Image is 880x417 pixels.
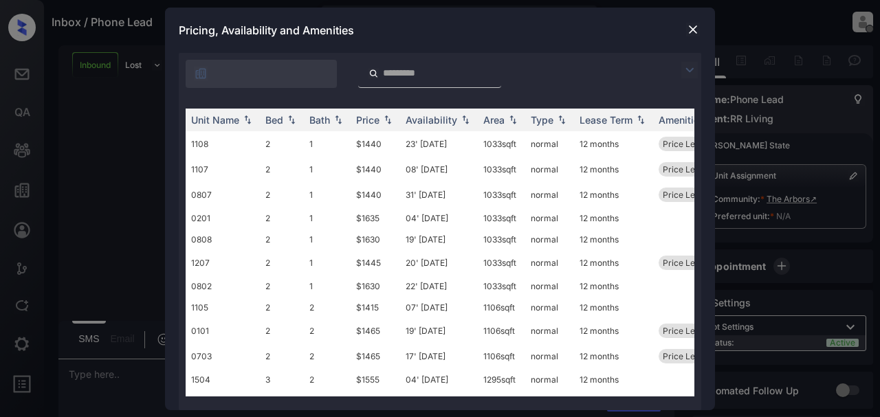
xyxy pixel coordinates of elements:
[260,182,304,207] td: 2
[478,343,525,369] td: 1106 sqft
[663,326,713,336] span: Price Leader
[478,275,525,297] td: 1033 sqft
[525,250,574,275] td: normal
[304,229,351,250] td: 1
[165,8,715,53] div: Pricing, Availability and Amenities
[400,250,478,275] td: 20' [DATE]
[400,182,478,207] td: 31' [DATE]
[478,297,525,318] td: 1106 sqft
[574,182,653,207] td: 12 months
[260,275,304,297] td: 2
[351,250,400,275] td: $1445
[331,115,345,124] img: sorting
[241,115,254,124] img: sorting
[351,229,400,250] td: $1630
[574,369,653,390] td: 12 months
[304,182,351,207] td: 1
[525,297,574,318] td: normal
[186,297,260,318] td: 1105
[260,369,304,390] td: 3
[186,207,260,229] td: 0201
[285,115,298,124] img: sorting
[478,390,525,412] td: 1295 sqft
[478,229,525,250] td: 1033 sqft
[260,343,304,369] td: 2
[304,207,351,229] td: 1
[186,275,260,297] td: 0802
[506,115,520,124] img: sorting
[483,114,505,126] div: Area
[478,250,525,275] td: 1033 sqft
[525,182,574,207] td: normal
[304,318,351,343] td: 2
[400,157,478,182] td: 08' [DATE]
[260,207,304,229] td: 2
[525,157,574,182] td: normal
[663,351,713,361] span: Price Leader
[400,297,478,318] td: 07' [DATE]
[555,115,569,124] img: sorting
[525,343,574,369] td: normal
[400,318,478,343] td: 19' [DATE]
[381,115,395,124] img: sorting
[574,131,653,157] td: 12 months
[351,297,400,318] td: $1415
[186,182,260,207] td: 0807
[634,115,648,124] img: sorting
[304,250,351,275] td: 1
[304,369,351,390] td: 2
[191,114,239,126] div: Unit Name
[186,131,260,157] td: 1108
[478,131,525,157] td: 1033 sqft
[525,229,574,250] td: normal
[304,343,351,369] td: 2
[406,114,457,126] div: Availability
[400,207,478,229] td: 04' [DATE]
[574,250,653,275] td: 12 months
[260,318,304,343] td: 2
[478,369,525,390] td: 1295 sqft
[478,157,525,182] td: 1033 sqft
[260,250,304,275] td: 2
[574,390,653,412] td: 12 months
[574,229,653,250] td: 12 months
[304,297,351,318] td: 2
[368,67,379,80] img: icon-zuma
[525,131,574,157] td: normal
[531,114,553,126] div: Type
[400,390,478,412] td: 28' [DATE]
[351,157,400,182] td: $1440
[304,157,351,182] td: 1
[574,157,653,182] td: 12 months
[186,390,260,412] td: 0204
[186,229,260,250] td: 0808
[663,164,713,174] span: Price Leader
[351,207,400,229] td: $1635
[459,115,472,124] img: sorting
[400,369,478,390] td: 04' [DATE]
[574,275,653,297] td: 12 months
[351,343,400,369] td: $1465
[304,275,351,297] td: 1
[400,131,478,157] td: 23' [DATE]
[478,207,525,229] td: 1033 sqft
[478,182,525,207] td: 1033 sqft
[574,318,653,343] td: 12 months
[304,390,351,412] td: 2
[351,318,400,343] td: $1465
[351,182,400,207] td: $1440
[663,190,713,200] span: Price Leader
[186,318,260,343] td: 0101
[186,157,260,182] td: 1107
[525,369,574,390] td: normal
[260,131,304,157] td: 2
[663,139,713,149] span: Price Leader
[304,131,351,157] td: 1
[574,297,653,318] td: 12 months
[400,229,478,250] td: 19' [DATE]
[525,275,574,297] td: normal
[309,114,330,126] div: Bath
[663,258,713,268] span: Price Leader
[659,114,705,126] div: Amenities
[356,114,379,126] div: Price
